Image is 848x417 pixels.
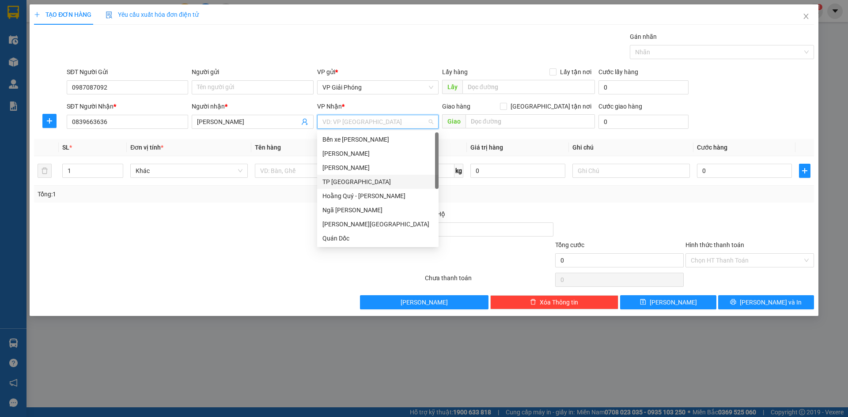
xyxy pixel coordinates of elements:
div: Chưa thanh toán [424,273,554,289]
div: TP [GEOGRAPHIC_DATA] [322,177,433,187]
input: Dọc đường [462,80,595,94]
div: [PERSON_NAME] [322,163,433,173]
input: Dọc đường [466,114,595,128]
span: Xóa Thông tin [540,297,578,307]
input: Ghi Chú [572,164,690,178]
span: [GEOGRAPHIC_DATA] tận nơi [507,101,595,111]
span: Lấy hàng [442,68,468,75]
span: VP Giải Phóng [322,81,433,94]
div: Hoằng Quý - [PERSON_NAME] [322,191,433,201]
input: Cước lấy hàng [598,80,689,94]
span: SL [62,144,69,151]
div: SĐT Người Nhận [67,101,188,111]
div: Quán Dốc [322,233,433,243]
span: Đơn vị tính [130,144,163,151]
button: plus [42,114,57,128]
div: SĐT Người Gửi [67,67,188,77]
div: Tổng: 1 [38,189,327,199]
div: Quán Dốc [317,231,439,245]
label: Gán nhãn [630,33,657,40]
div: Bến xe Gia Lâm [317,132,439,147]
button: save[PERSON_NAME] [620,295,716,309]
label: Hình thức thanh toán [685,241,744,248]
div: Ga Nghĩa Trang [317,217,439,231]
span: Yêu cầu xuất hóa đơn điện tử [106,11,199,18]
div: Ngã Tư Hoàng Minh [317,203,439,217]
div: Hoằng Quý - Hoằng Quỳ [317,189,439,203]
img: icon [106,11,113,19]
span: [PERSON_NAME] [650,297,697,307]
span: Lấy [442,80,462,94]
span: Giao hàng [442,103,470,110]
input: VD: Bàn, Ghế [255,164,372,178]
span: Thu Hộ [425,210,445,218]
span: Cước hàng [697,144,727,151]
div: Ngã [PERSON_NAME] [322,205,433,215]
label: Cước lấy hàng [598,68,638,75]
div: VP gửi [317,67,439,77]
button: delete [38,164,52,178]
span: Tên hàng [255,144,281,151]
span: [PERSON_NAME] [401,297,448,307]
span: delete [530,299,536,306]
div: Người gửi [192,67,313,77]
th: Ghi chú [569,139,693,156]
span: TẠO ĐƠN HÀNG [34,11,91,18]
div: TP Thanh Hóa [317,175,439,189]
input: 0 [470,164,565,178]
div: [PERSON_NAME][GEOGRAPHIC_DATA] [322,219,433,229]
span: Lấy tận nơi [556,67,595,77]
span: Giá trị hàng [470,144,503,151]
span: Khác [136,164,242,177]
span: save [640,299,646,306]
span: user-add [301,118,308,125]
span: plus [799,167,810,174]
div: Hoàng Sơn [317,161,439,175]
span: Tổng cước [555,241,584,248]
div: Bến xe [PERSON_NAME] [322,135,433,144]
button: [PERSON_NAME] [360,295,488,309]
div: [PERSON_NAME] [322,149,433,158]
button: printer[PERSON_NAME] và In [718,295,814,309]
span: kg [454,164,463,178]
span: plus [43,117,56,124]
span: Giao [442,114,466,128]
span: printer [730,299,736,306]
button: Close [794,4,818,29]
span: [PERSON_NAME] và In [740,297,802,307]
div: Mỹ Đình [317,147,439,161]
span: close [803,13,810,20]
label: Cước giao hàng [598,103,642,110]
span: VP Nhận [317,103,342,110]
div: Người nhận [192,101,313,111]
span: plus [34,11,40,18]
button: deleteXóa Thông tin [490,295,619,309]
button: plus [799,164,810,178]
input: Cước giao hàng [598,115,689,129]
